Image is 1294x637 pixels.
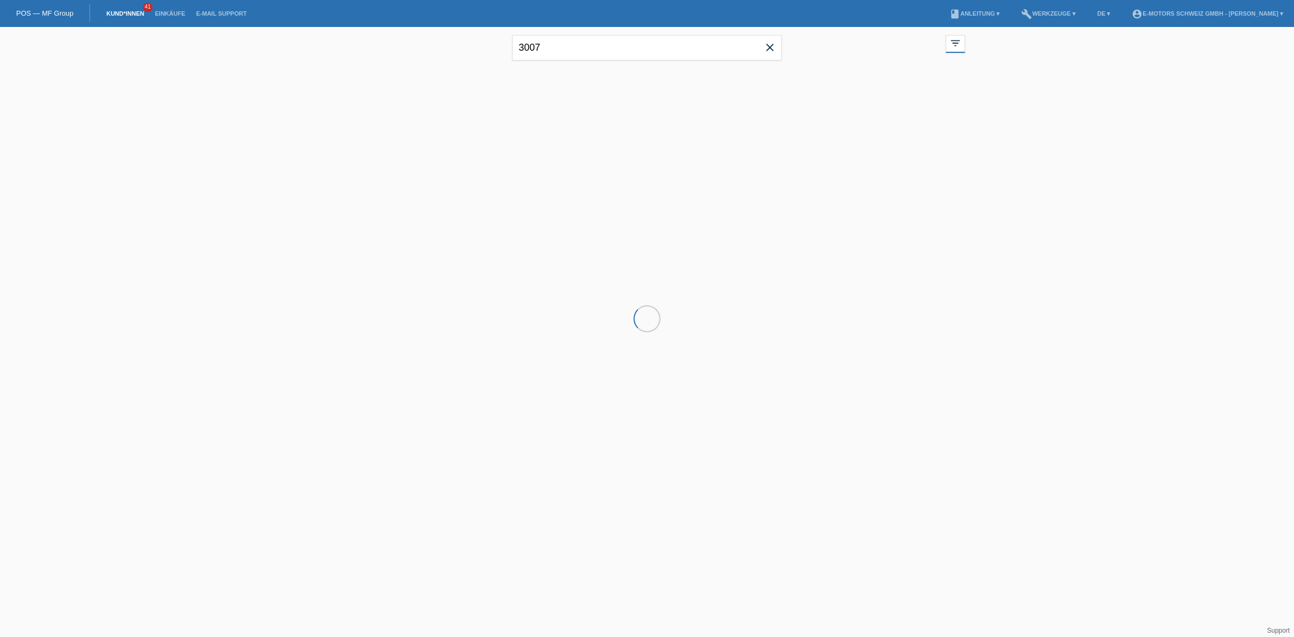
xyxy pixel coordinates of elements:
[763,41,776,54] i: close
[949,9,960,19] i: book
[149,10,190,17] a: Einkäufe
[1132,9,1142,19] i: account_circle
[1021,9,1032,19] i: build
[949,37,961,49] i: filter_list
[1016,10,1081,17] a: buildWerkzeuge ▾
[191,10,252,17] a: E-Mail Support
[1092,10,1116,17] a: DE ▾
[512,35,782,60] input: Suche...
[143,3,153,12] span: 41
[1126,10,1289,17] a: account_circleE-Motors Schweiz GmbH - [PERSON_NAME] ▾
[101,10,149,17] a: Kund*innen
[16,9,73,17] a: POS — MF Group
[944,10,1005,17] a: bookAnleitung ▾
[1267,627,1290,634] a: Support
